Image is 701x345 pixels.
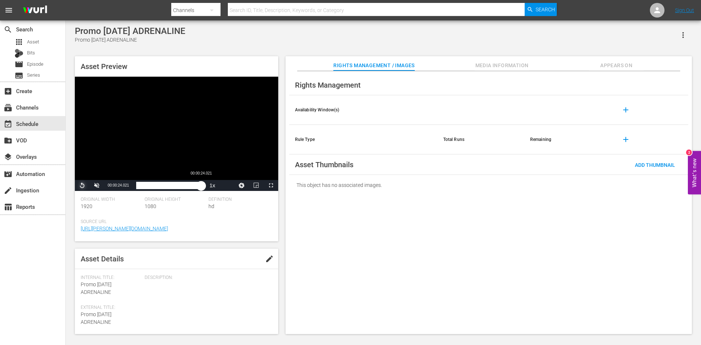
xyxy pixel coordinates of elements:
button: Jump To Time [234,180,249,191]
span: Asset [15,38,23,46]
th: Availability Window(s) [289,95,437,125]
button: add [617,131,635,148]
div: Bits [15,49,23,58]
span: add [621,106,630,114]
span: 1920 [81,203,92,209]
button: edit [261,250,278,268]
button: Open Feedback Widget [688,151,701,194]
span: Media Information [475,61,529,70]
div: Promo [DATE] ADRENALINE [75,36,185,44]
div: Promo [DATE] ADRENALINE [75,26,185,36]
span: Reports [4,203,12,211]
span: Create [4,87,12,96]
span: menu [4,6,13,15]
a: Sign Out [675,7,694,13]
div: Video Player [75,77,278,191]
button: Playback Rate [205,180,220,191]
button: Fullscreen [264,180,278,191]
button: Unmute [89,180,104,191]
th: Rule Type [289,125,437,154]
span: edit [265,254,274,263]
span: Asset Thumbnails [295,160,353,169]
span: Source Url [81,219,269,225]
button: Add Thumbnail [629,158,681,171]
span: add [621,135,630,144]
button: Replay [75,180,89,191]
span: Asset Preview [81,62,127,71]
span: Episode [27,61,43,68]
span: Series [27,72,40,79]
span: Search [4,25,12,34]
span: Promo [DATE] ADRENALINE [81,311,111,325]
div: Progress Bar [136,182,201,189]
span: Appears On [589,61,644,70]
button: Picture-in-Picture [249,180,264,191]
span: Schedule [4,120,12,129]
span: Series [15,71,23,80]
span: Asset [27,38,39,46]
button: add [617,101,635,119]
div: 2 [686,149,692,155]
span: Ingestion [4,186,12,195]
span: Asset Details [81,254,124,263]
button: Search [525,3,557,16]
th: Remaining [524,125,611,154]
span: 1080 [145,203,156,209]
span: Add Thumbnail [629,162,681,168]
span: Search [536,3,555,16]
span: External Title: [81,305,141,311]
img: ans4CAIJ8jUAAAAAAAAAAAAAAAAAAAAAAAAgQb4GAAAAAAAAAAAAAAAAAAAAAAAAJMjXAAAAAAAAAAAAAAAAAAAAAAAAgAT5G... [18,2,53,19]
th: Total Runs [437,125,524,154]
span: Description: [145,275,269,281]
span: Internal Title: [81,275,141,281]
span: Definition [208,197,269,203]
span: Overlays [4,153,12,161]
div: This object has no associated images. [289,175,688,195]
span: Promo [DATE] ADRENALINE [81,281,111,295]
span: Automation [4,170,12,179]
span: Rights Management [295,81,361,89]
span: Bits [27,49,35,57]
span: Episode [15,60,23,69]
a: [URL][PERSON_NAME][DOMAIN_NAME] [81,226,168,231]
span: Original Width [81,197,141,203]
span: Rights Management / Images [333,61,414,70]
span: Original Height [145,197,205,203]
span: 00:00:24.021 [108,183,129,187]
span: VOD [4,136,12,145]
span: hd [208,203,214,209]
span: Channels [4,103,12,112]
